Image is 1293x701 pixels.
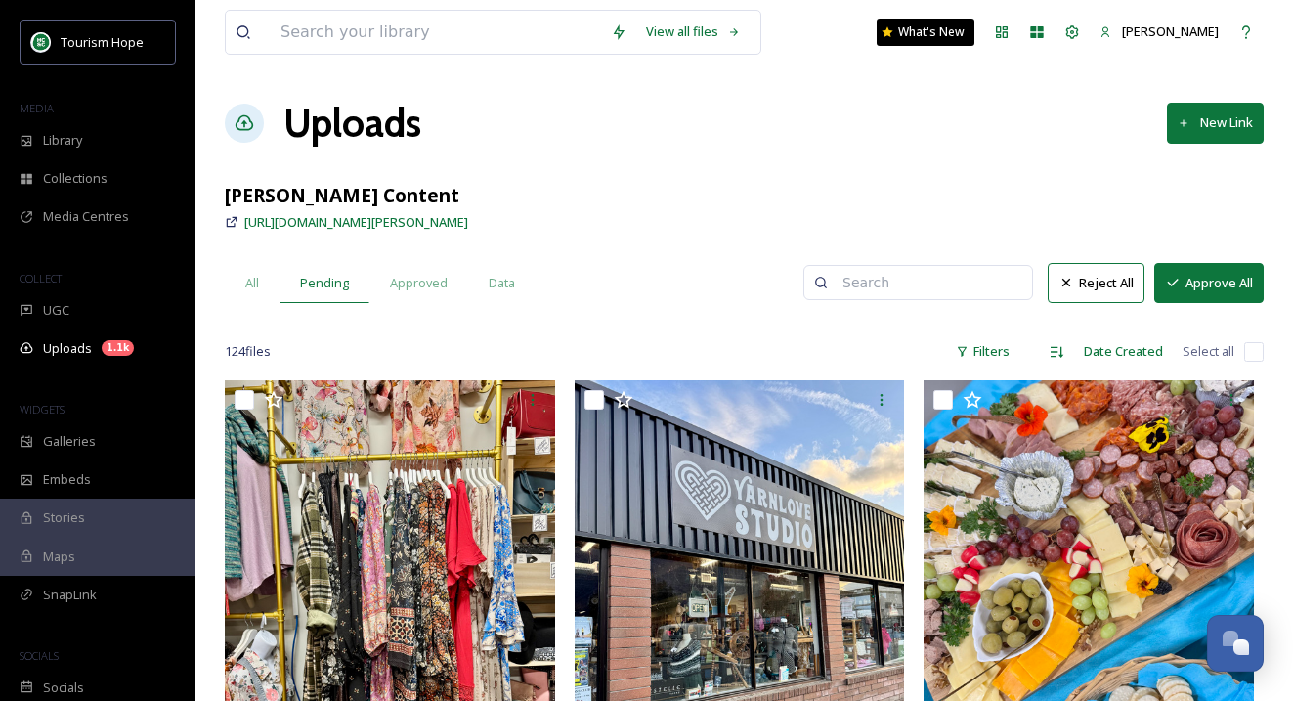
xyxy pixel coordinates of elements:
[20,402,65,416] span: WIDGETS
[43,679,84,697] span: Socials
[43,470,91,489] span: Embeds
[20,271,62,285] span: COLLECT
[225,342,271,361] span: 124 file s
[20,101,54,115] span: MEDIA
[636,13,751,51] a: View all files
[833,263,1022,302] input: Search
[43,586,97,604] span: SnapLink
[946,332,1019,371] div: Filters
[1207,615,1264,672] button: Open Chat
[225,182,459,208] strong: [PERSON_NAME] Content
[1183,342,1234,361] span: Select all
[31,32,51,52] img: logo.png
[43,508,85,527] span: Stories
[43,548,75,566] span: Maps
[102,340,134,356] div: 1.1k
[43,339,92,358] span: Uploads
[1048,263,1144,303] button: Reject All
[43,131,82,150] span: Library
[244,210,468,234] a: [URL][DOMAIN_NAME][PERSON_NAME]
[20,648,59,663] span: SOCIALS
[390,274,448,292] span: Approved
[1090,13,1228,51] a: [PERSON_NAME]
[1074,332,1173,371] div: Date Created
[43,301,69,320] span: UGC
[283,94,421,153] a: Uploads
[61,33,144,51] span: Tourism Hope
[43,207,129,226] span: Media Centres
[877,19,974,46] a: What's New
[43,169,108,188] span: Collections
[1167,103,1264,143] button: New Link
[244,213,468,231] span: [URL][DOMAIN_NAME][PERSON_NAME]
[1122,22,1219,40] span: [PERSON_NAME]
[43,432,96,451] span: Galleries
[300,274,349,292] span: Pending
[245,274,259,292] span: All
[271,11,601,54] input: Search your library
[489,274,515,292] span: Data
[1154,263,1264,303] button: Approve All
